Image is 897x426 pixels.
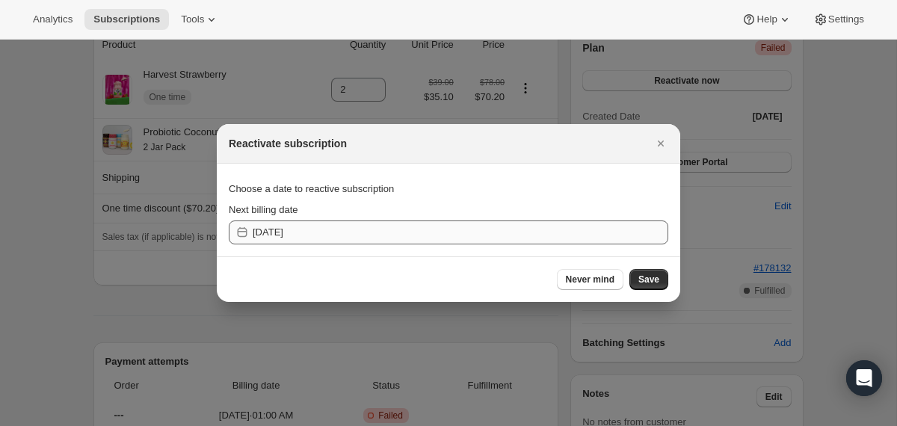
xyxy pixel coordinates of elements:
span: Help [756,13,777,25]
button: Tools [172,9,228,30]
button: Analytics [24,9,81,30]
button: Help [733,9,801,30]
span: Tools [181,13,204,25]
button: Subscriptions [84,9,169,30]
span: Subscriptions [93,13,160,25]
span: Settings [828,13,864,25]
button: Close [650,133,671,154]
h2: Reactivate subscription [229,136,347,151]
div: Choose a date to reactive subscription [229,176,668,203]
button: Settings [804,9,873,30]
span: Save [638,274,659,285]
span: Never mind [566,274,614,285]
span: Next billing date [229,204,298,215]
button: Never mind [557,269,623,290]
div: Open Intercom Messenger [846,360,882,396]
span: Analytics [33,13,73,25]
button: Save [629,269,668,290]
